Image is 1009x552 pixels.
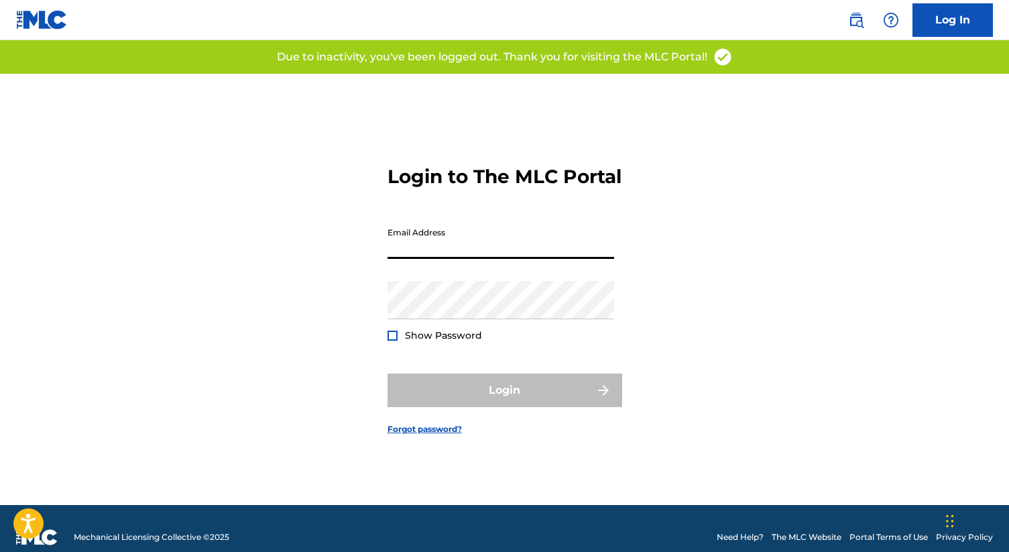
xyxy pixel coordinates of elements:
img: help [883,12,899,28]
img: MLC Logo [16,10,68,30]
div: Drag [946,501,954,541]
span: Mechanical Licensing Collective © 2025 [74,531,229,543]
a: Log In [912,3,993,37]
img: search [848,12,864,28]
a: Public Search [843,7,870,34]
img: access [713,47,733,67]
p: Due to inactivity, you've been logged out. Thank you for visiting the MLC Portal! [277,49,707,65]
span: Show Password [405,329,482,341]
img: logo [16,529,58,545]
h3: Login to The MLC Portal [388,165,621,188]
a: Privacy Policy [936,531,993,543]
div: Help [878,7,904,34]
a: Portal Terms of Use [849,531,928,543]
a: The MLC Website [772,531,841,543]
iframe: Chat Widget [942,488,1009,552]
a: Need Help? [717,531,764,543]
a: Forgot password? [388,423,462,435]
